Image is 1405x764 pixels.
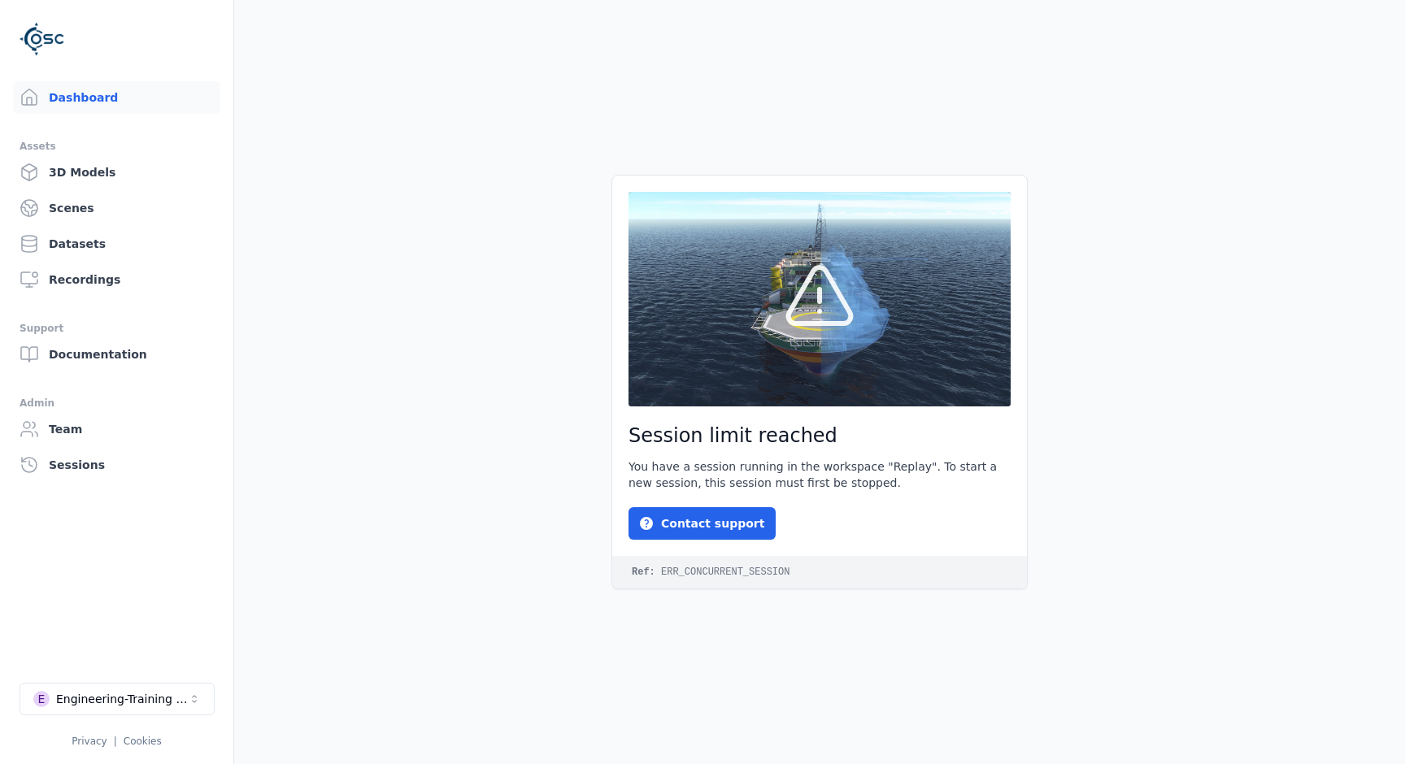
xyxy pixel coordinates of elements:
span: | [114,736,117,747]
a: 3D Models [13,156,220,189]
div: Assets [20,137,214,156]
h2: Session limit reached [629,423,1011,449]
a: Documentation [13,338,220,371]
div: Support [20,319,214,338]
a: Team [13,413,220,445]
div: Engineering-Training (SSO Staging) [56,691,188,707]
img: Logo [20,16,65,62]
div: You have a session running in the workspace "Replay". To start a new session, this session must f... [629,458,1011,491]
a: Dashboard [13,81,220,114]
a: Datasets [13,228,220,260]
a: Cookies [124,736,162,747]
a: Sessions [13,449,220,481]
a: Recordings [13,263,220,296]
div: Admin [20,393,214,413]
button: Select a workspace [20,683,215,715]
button: Contact support [629,507,776,540]
div: E [33,691,50,707]
strong: Ref: [632,566,655,578]
a: Scenes [13,192,220,224]
code: ERR_CONCURRENT_SESSION [612,556,1027,588]
a: Privacy [72,736,107,747]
